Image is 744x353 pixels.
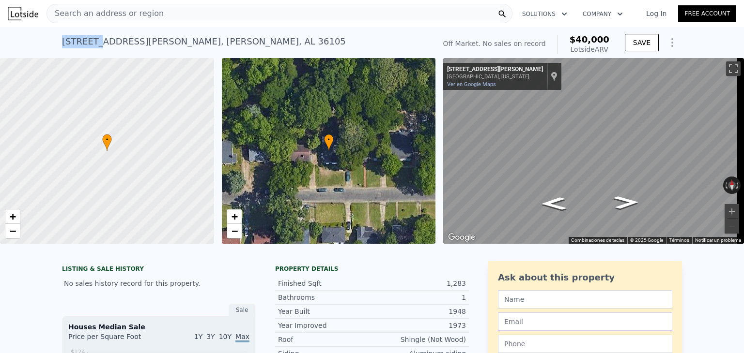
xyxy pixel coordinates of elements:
img: Lotside [8,7,38,20]
div: Shingle (Not Wood) [372,335,466,344]
div: Houses Median Sale [68,322,249,332]
div: Lotside ARV [570,44,609,54]
div: Finished Sqft [278,279,372,288]
div: Year Improved [278,321,372,330]
div: Ask about this property [498,271,672,284]
a: Zoom out [227,224,242,238]
button: Girar a la derecha [736,176,741,194]
a: Notificar un problema [695,237,741,243]
div: LISTING & SALE HISTORY [62,265,256,275]
div: Sale [229,304,256,316]
div: Year Built [278,307,372,316]
div: 1973 [372,321,466,330]
span: © 2025 Google [630,237,663,243]
div: Property details [275,265,469,273]
button: Restablecer la vista [728,176,736,194]
span: • [324,135,334,144]
div: Off Market. No sales on record [443,39,545,48]
div: 1948 [372,307,466,316]
span: 10Y [219,333,232,340]
a: Ver en Google Maps [447,81,496,88]
span: + [10,210,16,222]
span: $40,000 [570,34,609,44]
div: [GEOGRAPHIC_DATA], [US_STATE] [447,74,543,80]
button: Solutions [514,5,575,23]
div: No sales history record for this property. [62,275,256,292]
button: Show Options [663,33,682,52]
a: Abre esta zona en Google Maps (se abre en una nueva ventana) [446,231,478,244]
img: Google [446,231,478,244]
div: 1,283 [372,279,466,288]
div: Bathrooms [278,293,372,302]
input: Name [498,290,672,309]
button: Rotar a la izquierda [723,176,728,194]
div: Mapa [443,58,744,244]
span: − [10,225,16,237]
a: Free Account [678,5,736,22]
a: Zoom in [227,209,242,224]
path: Ir hacia el oeste, Stuart St [530,194,577,213]
span: • [102,135,112,144]
span: Search an address or region [47,8,164,19]
div: Street View [443,58,744,244]
div: Price per Square Foot [68,332,159,347]
a: Zoom in [5,209,20,224]
button: Company [575,5,631,23]
a: Zoom out [5,224,20,238]
div: Roof [278,335,372,344]
a: Mostrar la ubicación en el mapa [551,71,558,82]
span: 3Y [206,333,215,340]
div: [STREET_ADDRESS][PERSON_NAME] , [PERSON_NAME] , AL 36105 [62,35,346,48]
button: Reducir [725,219,739,234]
button: Combinaciones de teclas [571,237,624,244]
div: 1 [372,293,466,302]
a: Log In [635,9,678,18]
span: 1Y [194,333,202,340]
input: Email [498,312,672,331]
div: • [102,134,112,151]
button: Cambiar a la vista en pantalla completa [726,61,741,76]
input: Phone [498,335,672,353]
div: • [324,134,334,151]
span: − [231,225,237,237]
span: Max [235,333,249,342]
span: + [231,210,237,222]
div: [STREET_ADDRESS][PERSON_NAME] [447,66,543,74]
button: Ampliar [725,204,739,219]
a: Términos [669,237,689,243]
path: Ir hacia el este, Stuart St [603,193,650,212]
button: SAVE [625,34,659,51]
